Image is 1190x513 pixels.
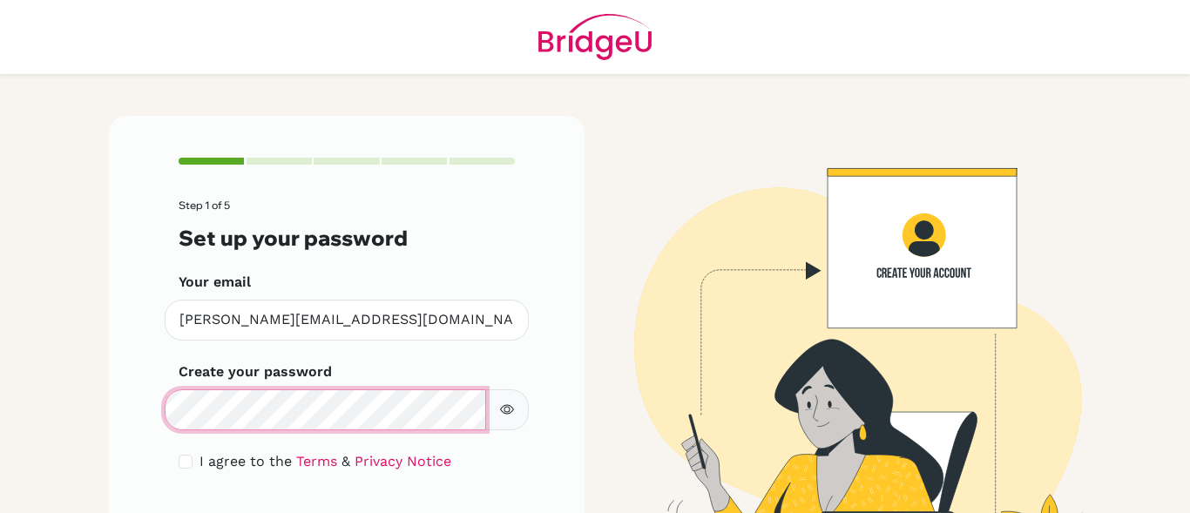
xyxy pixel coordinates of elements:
h3: Set up your password [179,226,515,251]
span: I agree to the [199,453,292,469]
label: Create your password [179,361,332,382]
a: Terms [296,453,337,469]
span: & [341,453,350,469]
input: Insert your email* [165,300,529,341]
label: Your email [179,272,251,293]
a: Privacy Notice [355,453,451,469]
span: Step 1 of 5 [179,199,230,212]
